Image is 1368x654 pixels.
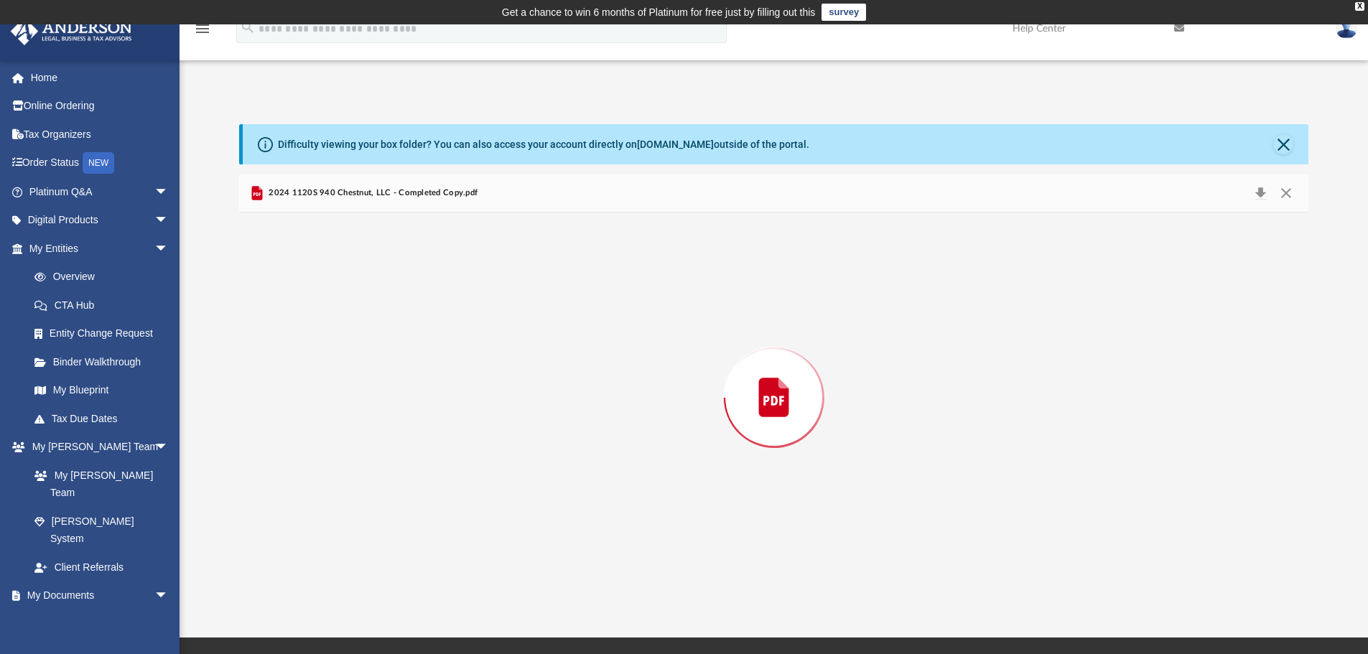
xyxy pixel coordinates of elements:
i: search [240,19,256,35]
span: arrow_drop_down [154,433,183,462]
a: Digital Productsarrow_drop_down [10,206,190,235]
div: Difficulty viewing your box folder? You can also access your account directly on outside of the p... [278,137,809,152]
a: Tax Organizers [10,120,190,149]
button: Close [1273,183,1299,203]
span: 2024 1120S 940 Chestnut, LLC - Completed Copy.pdf [266,187,478,200]
a: menu [194,27,211,37]
a: Online Ordering [10,92,190,121]
a: My Blueprint [20,376,183,405]
a: My [PERSON_NAME] Teamarrow_drop_down [10,433,183,462]
a: Overview [20,263,190,291]
a: My Documentsarrow_drop_down [10,581,183,610]
a: Client Referrals [20,553,183,581]
a: Platinum Q&Aarrow_drop_down [10,177,190,206]
a: My Entitiesarrow_drop_down [10,234,190,263]
div: NEW [83,152,114,174]
img: Anderson Advisors Platinum Portal [6,17,136,45]
a: survey [822,4,866,21]
img: User Pic [1336,18,1357,39]
a: Entity Change Request [20,319,190,348]
div: Preview [239,174,1309,583]
span: arrow_drop_down [154,177,183,207]
a: Binder Walkthrough [20,347,190,376]
a: Home [10,63,190,92]
a: My [PERSON_NAME] Team [20,461,176,507]
i: menu [194,20,211,37]
a: CTA Hub [20,291,190,319]
a: Tax Due Dates [20,404,190,433]
span: arrow_drop_down [154,234,183,263]
div: Get a chance to win 6 months of Platinum for free just by filling out this [502,4,816,21]
span: arrow_drop_down [154,206,183,235]
button: Close [1273,134,1293,154]
a: Order StatusNEW [10,149,190,178]
button: Download [1247,183,1273,203]
div: close [1355,2,1364,11]
a: [PERSON_NAME] System [20,507,183,553]
span: arrow_drop_down [154,581,183,611]
a: [DOMAIN_NAME] [637,139,714,150]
